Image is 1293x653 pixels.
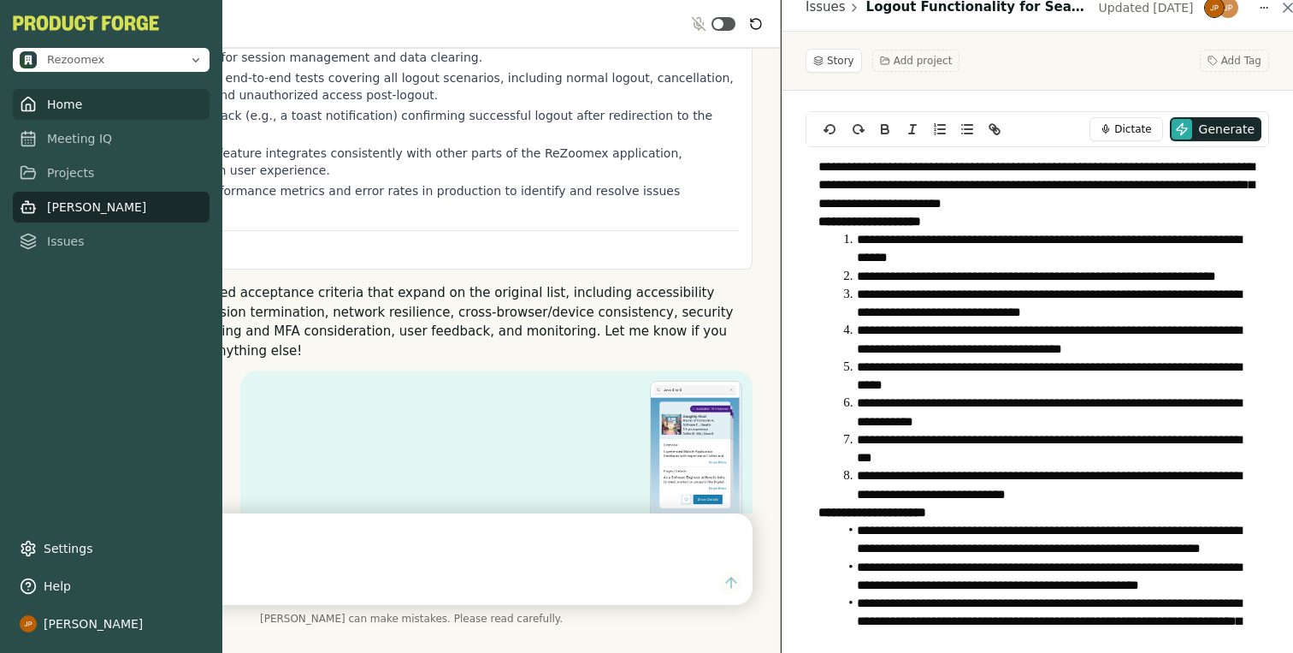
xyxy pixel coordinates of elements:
[719,572,742,595] button: Send message
[103,145,738,179] li: Ensure the logout feature integrates consistently with other parts of the ReZoomex application, p...
[650,381,742,552] img: Screenshot 2025-10-06 at 3.55.18 PM.png
[13,157,210,188] a: Projects
[13,15,159,31] img: Product Forge
[872,50,960,72] button: Add project
[70,612,753,626] span: [PERSON_NAME] can make mistakes. Please read carefully.
[1200,50,1269,72] button: Add Tag
[1170,117,1261,141] button: Generate
[85,241,738,255] summary: View original content
[13,123,210,154] a: Meeting IQ
[13,48,210,72] button: Open organization switcher
[806,49,862,73] button: Story
[47,52,104,68] span: Rezoomex
[20,615,37,632] img: profile
[873,119,897,140] button: Bold
[13,533,210,564] a: Settings
[13,226,210,257] a: Issues
[1089,117,1162,141] button: Dictate
[13,608,210,639] button: [PERSON_NAME]
[983,119,1007,140] button: Link
[1199,121,1255,138] span: Generate
[928,119,952,140] button: Ordered
[103,32,738,66] li: The logout functionality must be implemented using secure, industry-standard libraries and follow...
[894,54,953,68] span: Add project
[711,17,735,31] button: Toggle ambient mode
[13,89,210,120] a: Home
[900,119,924,140] button: Italic
[103,182,738,217] li: Monitor logout performance metrics and error rates in production to identify and resolve issues p...
[1221,54,1261,68] span: Add Tag
[746,14,766,34] button: Reset conversation
[103,107,738,141] li: Provide user feedback (e.g., a toast notification) confirming successful logout after redirection...
[827,54,854,68] span: Story
[103,69,738,104] li: Include automated end-to-end tests covering all logout scenarios, including normal logout, cancel...
[20,51,37,68] img: Rezoomex
[818,119,842,140] button: undo
[13,15,159,31] button: PF-Logo
[1114,122,1151,136] span: Dictate
[955,119,979,140] button: Bullet
[70,283,753,360] p: I have generated detailed acceptance criteria that expand on the original list, including accessi...
[13,571,210,602] button: Help
[846,119,870,140] button: redo
[13,192,210,223] a: [PERSON_NAME]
